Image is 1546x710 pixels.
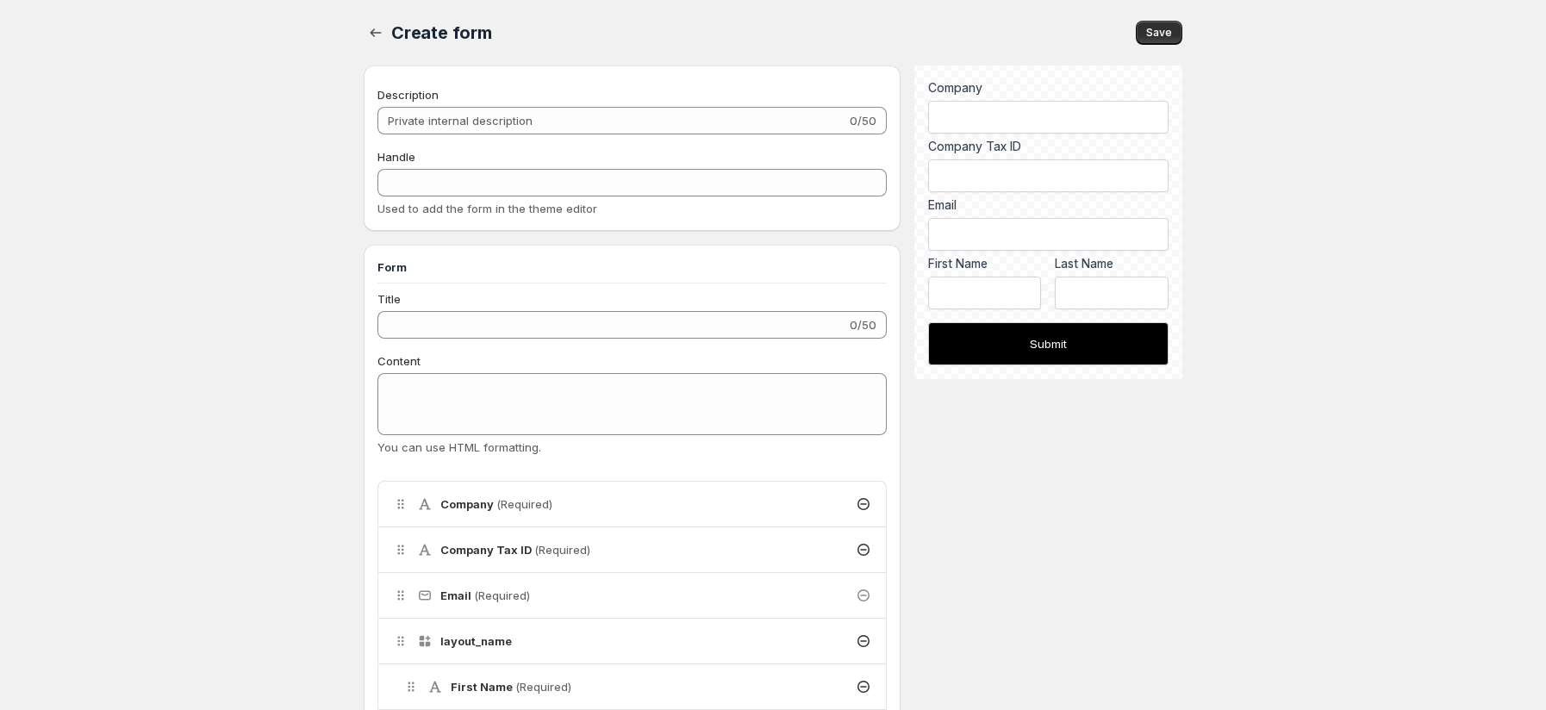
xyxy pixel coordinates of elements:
label: Company [928,79,1169,97]
span: Create form [391,22,492,43]
button: Save [1136,21,1182,45]
label: Last Name [1055,255,1169,272]
input: Private internal description [377,107,846,134]
span: (Required) [515,680,571,694]
label: First Name [928,255,1042,272]
h4: layout_name [440,632,512,650]
div: Email [928,196,1169,214]
span: (Required) [534,543,590,557]
span: Title [377,292,401,306]
span: Handle [377,150,415,164]
h4: First Name [451,678,571,695]
button: Submit [928,322,1169,365]
span: Used to add the form in the theme editor [377,202,597,215]
span: You can use HTML formatting. [377,440,541,454]
h4: Email [440,587,530,604]
span: Save [1146,26,1172,40]
span: Description [377,88,439,102]
span: Content [377,354,421,368]
h4: Company Tax ID [440,541,590,558]
span: (Required) [474,589,530,602]
h4: Company [440,495,552,513]
span: (Required) [496,497,552,511]
label: Company Tax ID [928,138,1169,155]
h3: Form [377,258,887,276]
